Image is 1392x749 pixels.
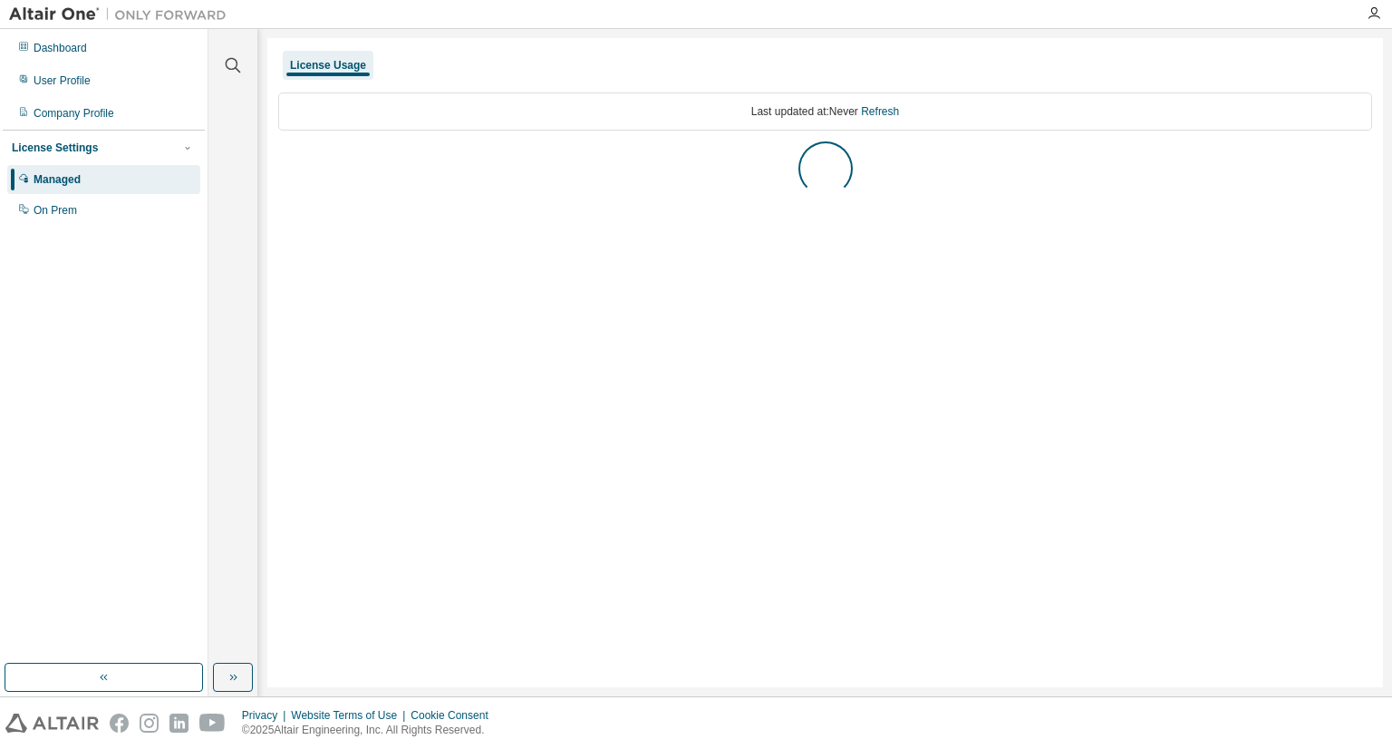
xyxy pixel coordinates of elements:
[290,58,366,73] div: License Usage
[169,714,188,733] img: linkedin.svg
[5,714,99,733] img: altair_logo.svg
[34,73,91,88] div: User Profile
[34,172,81,187] div: Managed
[9,5,236,24] img: Altair One
[242,708,291,723] div: Privacy
[34,106,114,121] div: Company Profile
[278,92,1372,131] div: Last updated at: Never
[291,708,411,723] div: Website Terms of Use
[110,714,129,733] img: facebook.svg
[12,141,98,155] div: License Settings
[34,203,77,218] div: On Prem
[242,723,499,738] p: © 2025 Altair Engineering, Inc. All Rights Reserved.
[140,714,159,733] img: instagram.svg
[411,708,498,723] div: Cookie Consent
[861,105,899,118] a: Refresh
[199,714,226,733] img: youtube.svg
[34,41,87,55] div: Dashboard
